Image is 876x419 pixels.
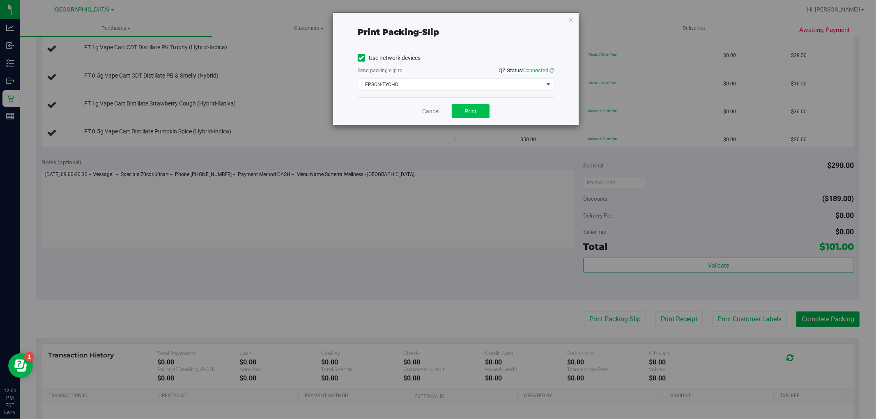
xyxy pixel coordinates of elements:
span: Print packing-slip [358,27,439,37]
iframe: Resource center unread badge [24,352,34,362]
span: select [543,79,554,90]
button: Print [452,104,490,118]
span: Print [464,108,477,114]
label: Send packing-slip to: [358,67,404,74]
span: QZ Status: [499,67,554,73]
span: Connected [523,67,548,73]
a: Cancel [422,107,439,116]
label: Use network devices [358,54,421,62]
iframe: Resource center [8,353,33,378]
span: EPSON-TYCHO [358,79,543,90]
